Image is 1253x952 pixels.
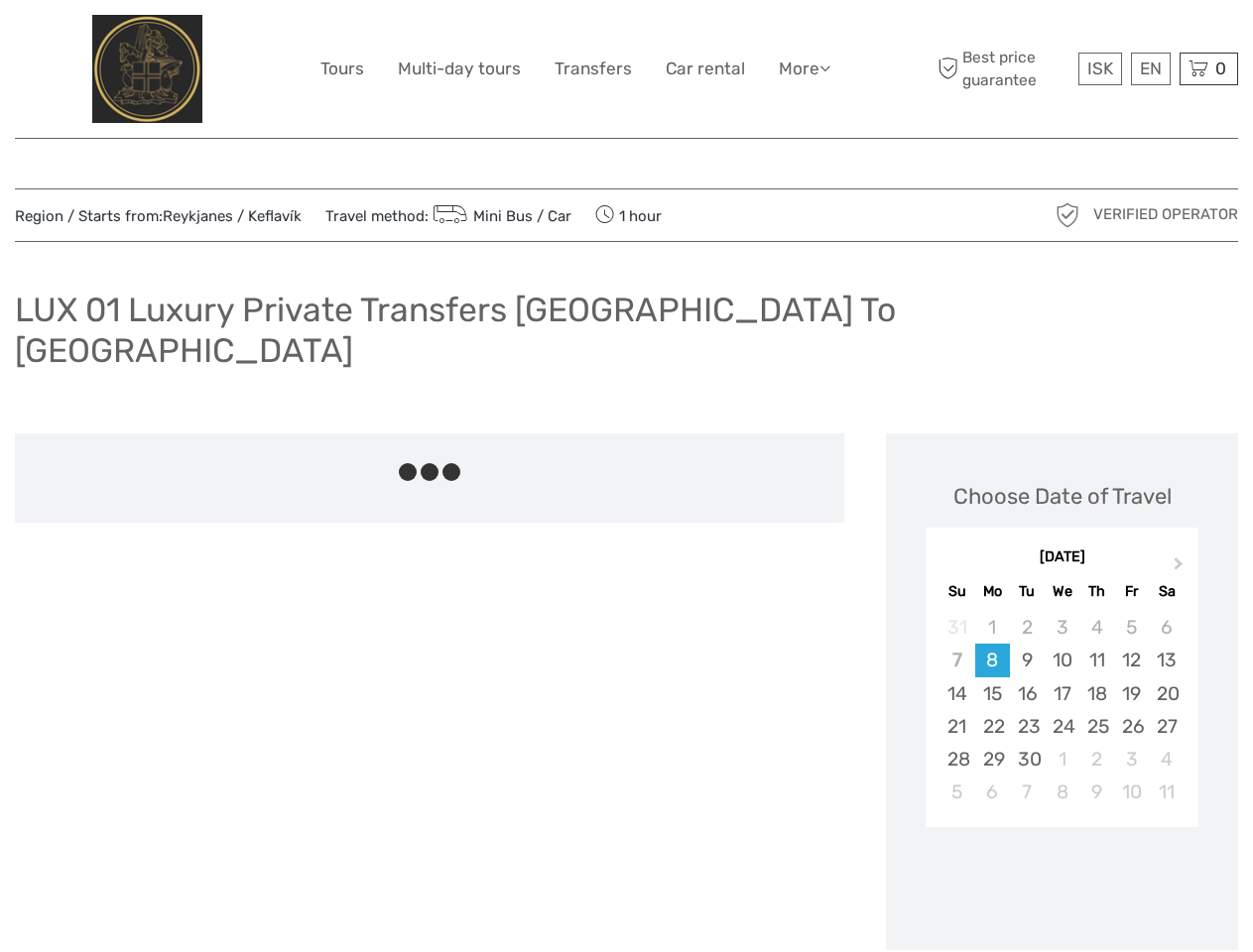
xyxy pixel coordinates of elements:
[1045,644,1079,676] div: Choose Wednesday, September 10th, 2025
[940,743,974,775] div: Choose Sunday, September 28th, 2025
[1010,578,1045,605] div: Tu
[1079,611,1114,644] div: Not available Thursday, September 4th, 2025
[666,55,745,83] a: Car rental
[975,578,1010,605] div: Mo
[595,201,662,229] span: 1 hour
[1114,611,1149,644] div: Not available Friday, September 5th, 2025
[1114,775,1149,808] div: Choose Friday, October 10th, 2025
[15,290,1238,370] h1: LUX 01 Luxury Private Transfers [GEOGRAPHIC_DATA] To [GEOGRAPHIC_DATA]
[1010,775,1045,808] div: Choose Tuesday, October 7th, 2025
[1093,204,1238,225] span: Verified Operator
[1079,644,1114,676] div: Choose Thursday, September 11th, 2025
[1149,775,1184,808] div: Choose Saturday, October 11th, 2025
[1165,552,1196,584] button: Next Month
[1045,578,1079,605] div: We
[1114,578,1149,605] div: Fr
[1045,710,1079,743] div: Choose Wednesday, September 24th, 2025
[1079,677,1114,710] div: Choose Thursday, September 18th, 2025
[163,207,302,225] a: Reykjanes / Keflavík
[1079,578,1114,605] div: Th
[1010,743,1045,775] div: Choose Tuesday, September 30th, 2025
[1087,59,1113,78] span: ISK
[1045,677,1079,710] div: Choose Wednesday, September 17th, 2025
[1079,710,1114,743] div: Choose Thursday, September 25th, 2025
[1045,775,1079,808] div: Choose Wednesday, October 8th, 2025
[1149,578,1184,605] div: Sa
[555,55,632,83] a: Transfers
[1114,743,1149,775] div: Choose Friday, October 3rd, 2025
[1131,53,1171,85] div: EN
[1010,710,1045,743] div: Choose Tuesday, September 23rd, 2025
[940,677,974,710] div: Choose Sunday, September 14th, 2025
[1045,743,1079,775] div: Choose Wednesday, October 1st, 2025
[933,47,1073,90] span: Best price guarantee
[940,578,974,605] div: Su
[926,547,1198,568] div: [DATE]
[1149,677,1184,710] div: Choose Saturday, September 20th, 2025
[325,201,571,229] span: Travel method:
[779,55,830,83] a: More
[940,644,974,676] div: Not available Sunday, September 7th, 2025
[398,55,521,83] a: Multi-day tours
[1079,775,1114,808] div: Choose Thursday, October 9th, 2025
[1114,644,1149,676] div: Choose Friday, September 12th, 2025
[1079,743,1114,775] div: Choose Thursday, October 2nd, 2025
[932,611,1191,808] div: month 2025-09
[940,775,974,808] div: Choose Sunday, October 5th, 2025
[975,677,1010,710] div: Choose Monday, September 15th, 2025
[1149,611,1184,644] div: Not available Saturday, September 6th, 2025
[92,15,202,123] img: City Center Hotel
[1056,878,1068,891] div: Loading...
[975,611,1010,644] div: Not available Monday, September 1st, 2025
[975,775,1010,808] div: Choose Monday, October 6th, 2025
[1010,644,1045,676] div: Choose Tuesday, September 9th, 2025
[1010,677,1045,710] div: Choose Tuesday, September 16th, 2025
[940,611,974,644] div: Not available Sunday, August 31st, 2025
[1052,199,1083,231] img: verified_operator_grey_128.png
[1045,611,1079,644] div: Not available Wednesday, September 3rd, 2025
[1149,743,1184,775] div: Choose Saturday, October 4th, 2025
[975,644,1010,676] div: Choose Monday, September 8th, 2025
[320,55,364,83] a: Tours
[429,207,571,225] a: Mini Bus / Car
[953,481,1172,512] div: Choose Date of Travel
[940,710,974,743] div: Choose Sunday, September 21st, 2025
[1149,710,1184,743] div: Choose Saturday, September 27th, 2025
[1010,611,1045,644] div: Not available Tuesday, September 2nd, 2025
[975,743,1010,775] div: Choose Monday, September 29th, 2025
[1114,677,1149,710] div: Choose Friday, September 19th, 2025
[1114,710,1149,743] div: Choose Friday, September 26th, 2025
[1212,59,1229,78] span: 0
[975,710,1010,743] div: Choose Monday, September 22nd, 2025
[1149,644,1184,676] div: Choose Saturday, September 13th, 2025
[15,206,302,227] span: Region / Starts from:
